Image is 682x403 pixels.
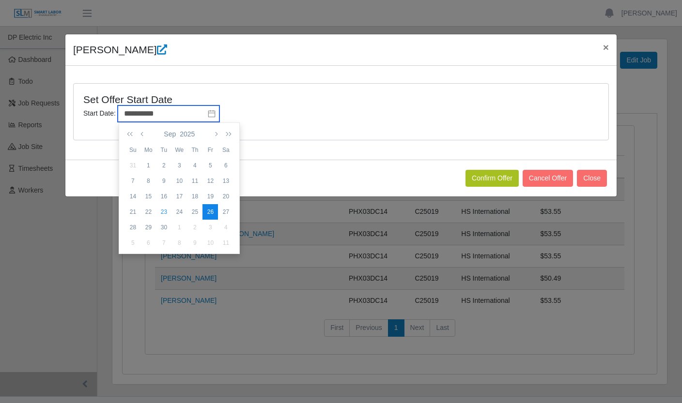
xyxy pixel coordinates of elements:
th: Fr [202,142,218,158]
label: Start Date: [83,108,116,119]
td: 2025-09-11 [187,173,202,189]
td: 2025-09-08 [140,173,156,189]
div: 18 [187,192,202,201]
div: 19 [202,192,218,201]
td: 2025-10-01 [171,220,187,235]
td: 2025-09-24 [171,204,187,220]
div: 20 [218,192,233,201]
div: 16 [156,192,171,201]
td: 2025-09-28 [125,220,140,235]
td: 2025-09-10 [171,173,187,189]
div: 26 [202,208,218,216]
div: 5 [125,239,140,247]
td: 2025-09-30 [156,220,171,235]
th: Mo [140,142,156,158]
button: Close [577,170,607,187]
button: Cancel Offer [523,170,573,187]
td: 2025-08-31 [125,158,140,173]
td: 2025-10-08 [171,235,187,251]
div: 8 [140,177,156,185]
span: × [603,42,609,53]
td: 2025-10-04 [218,220,233,235]
td: 2025-09-01 [140,158,156,173]
td: 2025-09-06 [218,158,233,173]
div: 12 [202,177,218,185]
td: 2025-09-25 [187,204,202,220]
td: 2025-10-06 [140,235,156,251]
div: 8 [171,239,187,247]
th: We [171,142,187,158]
td: 2025-09-18 [187,189,202,204]
td: 2025-09-05 [202,158,218,173]
div: 7 [125,177,140,185]
div: 1 [140,161,156,170]
td: 2025-10-10 [202,235,218,251]
th: Su [125,142,140,158]
div: 10 [171,177,187,185]
div: 31 [125,161,140,170]
h4: Set Offer Start Date [83,93,466,105]
th: Tu [156,142,171,158]
div: 11 [187,177,202,185]
div: 29 [140,223,156,232]
div: 15 [140,192,156,201]
td: 2025-10-11 [218,235,233,251]
td: 2025-09-21 [125,204,140,220]
div: 22 [140,208,156,216]
td: 2025-10-03 [202,220,218,235]
td: 2025-09-03 [171,158,187,173]
div: 9 [156,177,171,185]
td: 2025-09-12 [202,173,218,189]
td: 2025-09-27 [218,204,233,220]
button: 2025 [178,126,197,142]
button: Confirm Offer [465,170,519,187]
h4: [PERSON_NAME] [73,42,167,58]
div: 30 [156,223,171,232]
div: 10 [202,239,218,247]
div: 1 [171,223,187,232]
div: 24 [171,208,187,216]
div: 4 [187,161,202,170]
td: 2025-09-07 [125,173,140,189]
div: 11 [218,239,233,247]
th: Sa [218,142,233,158]
td: 2025-10-07 [156,235,171,251]
td: 2025-09-29 [140,220,156,235]
div: 2 [156,161,171,170]
td: 2025-09-13 [218,173,233,189]
div: 13 [218,177,233,185]
div: 23 [156,208,171,216]
td: 2025-09-15 [140,189,156,204]
div: 4 [218,223,233,232]
div: 28 [125,223,140,232]
div: 25 [187,208,202,216]
div: 6 [140,239,156,247]
td: 2025-09-20 [218,189,233,204]
button: Close [595,34,617,60]
td: 2025-10-09 [187,235,202,251]
td: 2025-09-16 [156,189,171,204]
td: 2025-09-09 [156,173,171,189]
div: 17 [171,192,187,201]
div: 6 [218,161,233,170]
td: 2025-09-22 [140,204,156,220]
div: 27 [218,208,233,216]
td: 2025-10-02 [187,220,202,235]
div: 9 [187,239,202,247]
td: 2025-10-05 [125,235,140,251]
td: 2025-09-23 [156,204,171,220]
td: 2025-09-02 [156,158,171,173]
button: Sep [162,126,178,142]
th: Th [187,142,202,158]
td: 2025-09-19 [202,189,218,204]
td: 2025-09-17 [171,189,187,204]
div: 3 [171,161,187,170]
div: 21 [125,208,140,216]
div: 7 [156,239,171,247]
div: 14 [125,192,140,201]
div: 3 [202,223,218,232]
td: 2025-09-14 [125,189,140,204]
div: 2 [187,223,202,232]
div: 5 [202,161,218,170]
td: 2025-09-26 [202,204,218,220]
